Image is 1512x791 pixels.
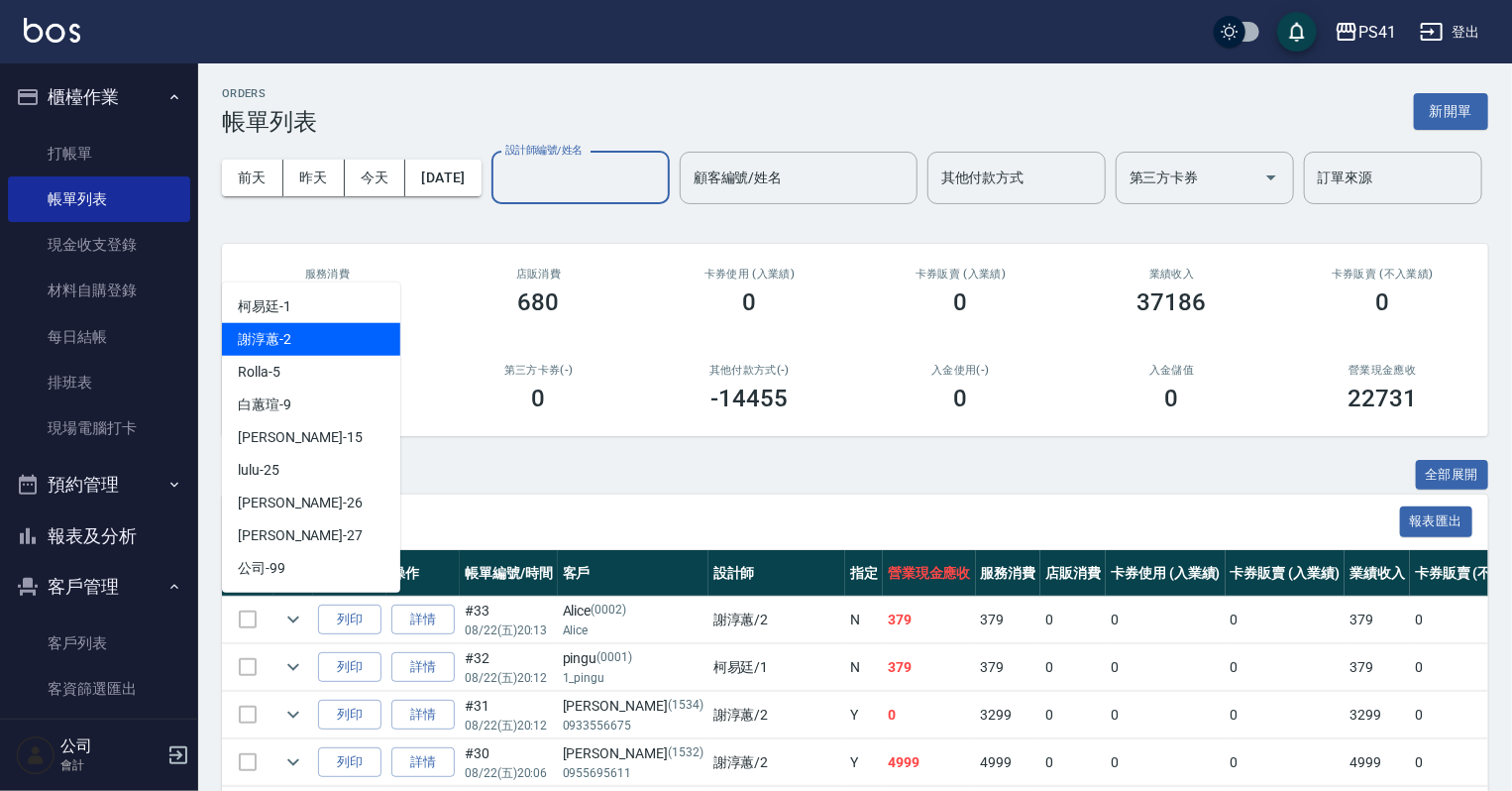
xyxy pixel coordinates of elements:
[976,739,1041,786] td: 4999
[1345,550,1410,597] th: 業績收入
[238,493,363,513] span: [PERSON_NAME] -26
[505,143,583,158] label: 設計師編號/姓名
[954,385,968,412] h3: 0
[1301,268,1464,281] h2: 卡券販賣 (不入業績)
[563,669,703,687] p: 1_pingu
[391,652,455,683] a: 詳情
[278,747,308,777] button: expand row
[1400,511,1473,530] a: 報表匯出
[391,700,455,731] a: 詳情
[1327,12,1404,53] button: PS41
[391,605,455,635] a: 詳情
[1301,364,1464,377] h2: 營業現金應收
[246,268,409,281] h3: 服務消費
[8,71,190,123] button: 櫃檯作業
[1226,692,1346,738] td: 0
[222,108,317,136] h3: 帳單列表
[238,427,363,448] span: [PERSON_NAME] -15
[1106,692,1226,738] td: 0
[222,160,283,196] button: 前天
[460,644,558,691] td: #32
[457,268,620,281] h2: 店販消費
[1358,20,1396,45] div: PS41
[1165,385,1179,412] h3: 0
[238,525,363,546] span: [PERSON_NAME] -27
[976,550,1041,597] th: 服務消費
[1226,597,1346,643] td: 0
[1040,550,1106,597] th: 店販消費
[708,550,845,597] th: 設計師
[558,550,708,597] th: 客戶
[8,510,190,562] button: 報表及分析
[238,296,291,317] span: 柯易廷 -1
[238,395,291,415] span: 白蕙瑄 -9
[283,160,345,196] button: 昨天
[318,747,381,778] button: 列印
[1106,739,1226,786] td: 0
[845,550,883,597] th: 指定
[246,512,1400,532] span: 訂單列表
[465,621,553,639] p: 08/22 (五) 20:13
[563,696,703,717] div: [PERSON_NAME]
[386,550,460,597] th: 操作
[465,717,553,734] p: 08/22 (五) 20:12
[238,362,280,383] span: Rolla -5
[563,601,703,621] div: Alice
[8,405,190,451] a: 現場電腦打卡
[1090,268,1253,281] h2: 業績收入
[591,601,626,621] p: (0002)
[668,696,703,717] p: (1534)
[1106,644,1226,691] td: 0
[1416,460,1489,491] button: 全部展開
[278,605,308,634] button: expand row
[460,597,558,643] td: #33
[8,268,190,313] a: 材料自購登錄
[1226,739,1346,786] td: 0
[24,18,80,43] img: Logo
[1040,644,1106,691] td: 0
[8,176,190,222] a: 帳單列表
[391,747,455,778] a: 詳情
[879,364,1042,377] h2: 入金使用(-)
[457,364,620,377] h2: 第三方卡券(-)
[8,314,190,360] a: 每日結帳
[1414,93,1488,130] button: 新開單
[8,131,190,176] a: 打帳單
[1349,385,1418,412] h3: 22731
[708,692,845,738] td: 謝淳蕙 /2
[563,717,703,734] p: 0933556675
[345,160,406,196] button: 今天
[460,692,558,738] td: #31
[563,743,703,764] div: [PERSON_NAME]
[883,739,976,786] td: 4999
[596,648,632,669] p: (0001)
[405,160,481,196] button: [DATE]
[465,669,553,687] p: 08/22 (五) 20:12
[222,87,317,100] h2: ORDERS
[465,764,553,782] p: 08/22 (五) 20:06
[708,644,845,691] td: 柯易廷 /1
[668,364,831,377] h2: 其他付款方式(-)
[845,644,883,691] td: N
[708,739,845,786] td: 謝淳蕙 /2
[883,597,976,643] td: 379
[1137,288,1207,316] h3: 37186
[883,550,976,597] th: 營業現金應收
[563,648,703,669] div: pingu
[8,621,190,666] a: 客戶列表
[1226,550,1346,597] th: 卡券販賣 (入業績)
[1277,12,1317,52] button: save
[1376,288,1390,316] h3: 0
[1040,739,1106,786] td: 0
[1040,597,1106,643] td: 0
[1414,101,1488,120] a: 新開單
[845,692,883,738] td: Y
[845,597,883,643] td: N
[1412,14,1488,51] button: 登出
[1226,644,1346,691] td: 0
[1345,644,1410,691] td: 379
[1345,597,1410,643] td: 379
[278,652,308,682] button: expand row
[8,666,190,712] a: 客資篩選匯出
[1400,507,1473,537] button: 報表匯出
